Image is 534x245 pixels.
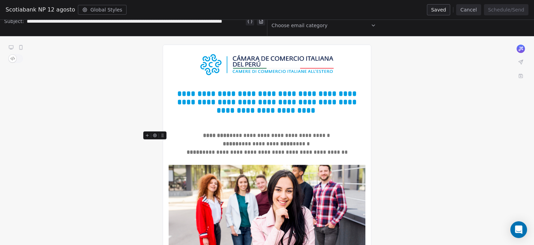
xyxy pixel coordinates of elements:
button: Cancel [456,4,481,15]
span: Subject: [4,18,24,35]
span: Choose email category [272,22,327,29]
button: Saved [427,4,450,15]
div: Open Intercom Messenger [510,221,527,238]
span: Scotiabank NP 12 agosto [6,6,75,14]
button: Global Styles [78,5,127,15]
button: Schedule/Send [484,4,528,15]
